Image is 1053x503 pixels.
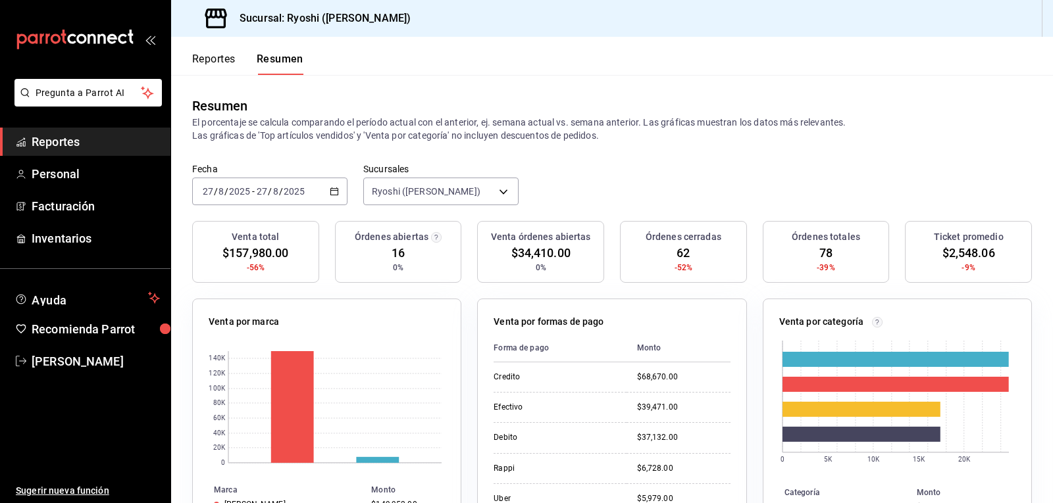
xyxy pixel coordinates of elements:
[32,197,160,215] span: Facturación
[32,290,143,306] span: Ayuda
[637,402,731,413] div: $39,471.00
[511,244,571,262] span: $34,410.00
[494,371,615,383] div: Credito
[536,262,546,274] span: 0%
[192,96,247,116] div: Resumen
[372,185,480,198] span: Ryoshi ([PERSON_NAME])
[637,432,731,443] div: $37,132.00
[222,244,288,262] span: $157,980.00
[637,371,731,383] div: $68,670.00
[819,244,833,262] span: 78
[646,230,721,244] h3: Órdenes cerradas
[192,164,347,174] label: Fecha
[247,262,265,274] span: -56%
[392,244,405,262] span: 16
[213,400,226,407] text: 80K
[192,116,1032,142] p: El porcentaje se calcula comparando el período actual con el anterior, ej. semana actual vs. sema...
[228,186,251,197] input: ----
[272,186,279,197] input: --
[817,262,835,274] span: -39%
[213,415,226,422] text: 60K
[202,186,214,197] input: --
[912,485,1031,500] th: Monto
[36,86,141,100] span: Pregunta a Parrot AI
[942,244,995,262] span: $2,548.06
[867,456,879,463] text: 10K
[283,186,305,197] input: ----
[218,186,224,197] input: --
[958,456,970,463] text: 20K
[494,315,604,329] p: Venta por formas de pago
[257,53,303,75] button: Resumen
[393,262,403,274] span: 0%
[675,262,693,274] span: -52%
[637,463,731,474] div: $6,728.00
[363,164,519,174] label: Sucursales
[9,95,162,109] a: Pregunta a Parrot AI
[209,355,225,362] text: 140K
[213,444,226,452] text: 20K
[192,53,303,75] div: navigation tabs
[268,186,272,197] span: /
[677,244,690,262] span: 62
[221,460,225,467] text: 0
[229,11,411,26] h3: Sucursal: Ryoshi ([PERSON_NAME])
[252,186,255,197] span: -
[763,485,912,500] th: Categoría
[491,230,591,244] h3: Venta órdenes abiertas
[32,352,160,370] span: [PERSON_NAME]
[209,370,225,377] text: 120K
[279,186,283,197] span: /
[32,165,160,183] span: Personal
[145,34,155,45] button: open_drawer_menu
[213,430,226,437] text: 40K
[355,230,428,244] h3: Órdenes abiertas
[32,229,160,247] span: Inventarios
[14,79,162,107] button: Pregunta a Parrot AI
[912,456,925,463] text: 15K
[214,186,218,197] span: /
[232,230,279,244] h3: Venta total
[366,483,461,497] th: Monto
[16,484,160,498] span: Sugerir nueva función
[192,53,236,75] button: Reportes
[781,456,784,463] text: 0
[494,432,615,443] div: Debito
[494,463,615,474] div: Rappi
[224,186,228,197] span: /
[792,230,860,244] h3: Órdenes totales
[193,483,366,497] th: Marca
[934,230,1004,244] h3: Ticket promedio
[209,385,225,393] text: 100K
[824,456,833,463] text: 5K
[779,315,864,329] p: Venta por categoría
[962,262,975,274] span: -9%
[256,186,268,197] input: --
[209,315,279,329] p: Venta por marca
[32,133,160,151] span: Reportes
[494,334,626,362] th: Forma de pago
[627,334,731,362] th: Monto
[494,402,615,413] div: Efectivo
[32,320,160,338] span: Recomienda Parrot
